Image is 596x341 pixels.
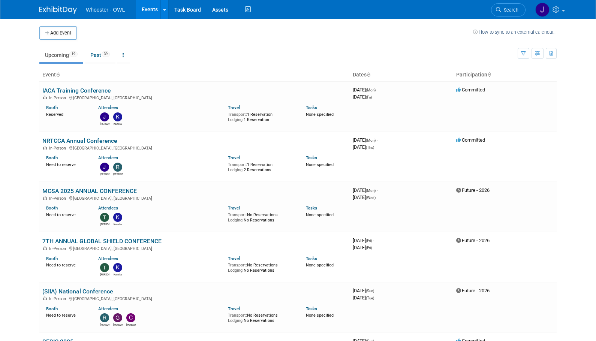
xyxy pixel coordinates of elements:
img: Kamila Castaneda [113,263,122,272]
div: Kamila Castaneda [113,222,123,226]
span: - [375,288,376,293]
a: Sort by Event Name [56,72,60,78]
span: Lodging: [228,168,244,172]
span: Transport: [228,112,247,117]
div: No Reservations No Reservations [228,311,295,323]
div: No Reservations No Reservations [228,261,295,273]
a: IACA Training Conference [42,87,111,94]
a: Travel [228,256,240,261]
div: Travis Dykes [100,272,109,277]
a: Search [491,3,526,16]
img: Clare Louise Southcombe [126,313,135,322]
span: 39 [102,51,110,57]
img: ExhibitDay [39,6,77,14]
a: Attendees [98,105,118,110]
div: Gary LaFond [113,322,123,327]
a: Booth [46,205,58,211]
a: (SIIA) National Conference [42,288,113,295]
img: Julia Haber [100,112,109,121]
span: [DATE] [353,187,378,193]
div: Kamila Castaneda [113,272,123,277]
span: Lodging: [228,318,244,323]
span: In-Person [49,146,68,151]
img: In-Person Event [43,146,47,150]
th: Participation [453,69,557,81]
span: (Sun) [366,289,374,293]
span: Future - 2026 [456,238,490,243]
a: Attendees [98,306,118,311]
th: Event [39,69,350,81]
span: Whooster - OWL [86,7,125,13]
a: Travel [228,105,240,110]
button: Add Event [39,26,77,40]
a: MCSA 2025 ANNUAL CONFERENCE [42,187,137,194]
span: (Mon) [366,138,376,142]
div: [GEOGRAPHIC_DATA], [GEOGRAPHIC_DATA] [42,195,347,201]
span: [DATE] [353,288,376,293]
span: Transport: [228,162,247,167]
img: Travis Dykes [100,213,109,222]
div: 1 Reservation 1 Reservation [228,111,295,122]
span: (Fri) [366,95,372,99]
div: 1 Reservation 2 Reservations [228,161,295,172]
span: 19 [69,51,78,57]
span: - [377,187,378,193]
span: Future - 2026 [456,187,490,193]
span: Lodging: [228,218,244,223]
span: [DATE] [353,87,378,93]
img: Robert Dugan [113,163,122,172]
a: Travel [228,155,240,160]
span: (Mon) [366,188,376,193]
span: None specified [306,313,334,318]
img: Richard Spradley [100,313,109,322]
div: No Reservations No Reservations [228,211,295,223]
th: Dates [350,69,453,81]
div: Julia Haber [100,121,109,126]
a: Travel [228,205,240,211]
a: Attendees [98,256,118,261]
span: Lodging: [228,117,244,122]
span: [DATE] [353,238,374,243]
span: - [377,137,378,143]
img: In-Person Event [43,196,47,200]
span: None specified [306,212,334,217]
span: Transport: [228,313,247,318]
a: 7TH ANNUAL GLOBAL SHIELD CONFERENCE [42,238,162,245]
span: Committed [456,137,485,143]
a: Booth [46,155,58,160]
span: Transport: [228,263,247,268]
span: Transport: [228,212,247,217]
span: In-Person [49,196,68,201]
span: [DATE] [353,245,372,250]
div: Robert Dugan [113,172,123,176]
span: [DATE] [353,295,374,301]
img: In-Person Event [43,246,47,250]
img: Travis Dykes [100,263,109,272]
span: (Fri) [366,239,372,243]
img: In-Person Event [43,96,47,99]
span: (Mon) [366,88,376,92]
a: Past39 [85,48,115,62]
span: - [377,87,378,93]
a: Sort by Start Date [367,72,370,78]
span: [DATE] [353,194,376,200]
span: [DATE] [353,137,378,143]
a: How to sync to an external calendar... [473,29,557,35]
span: In-Person [49,246,68,251]
span: None specified [306,263,334,268]
a: Tasks [306,306,317,311]
img: Gary LaFond [113,313,122,322]
span: None specified [306,162,334,167]
div: Need to reserve [46,311,87,318]
span: None specified [306,112,334,117]
div: Reserved [46,111,87,117]
div: [GEOGRAPHIC_DATA], [GEOGRAPHIC_DATA] [42,94,347,100]
span: [DATE] [353,144,374,150]
span: Search [501,7,518,13]
span: [DATE] [353,94,372,100]
a: Tasks [306,155,317,160]
img: Kamila Castaneda [113,112,122,121]
span: Committed [456,87,485,93]
span: (Tue) [366,296,374,300]
span: Lodging: [228,268,244,273]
